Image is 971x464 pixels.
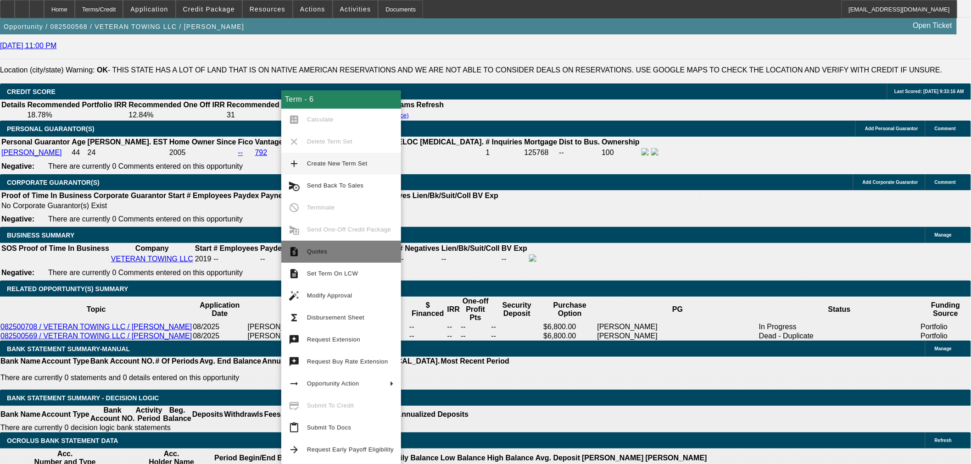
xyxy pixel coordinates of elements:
b: # Employees [213,244,258,252]
b: Mortgage [525,138,558,146]
th: Deposits [192,406,224,423]
a: 082500708 / VETERAN TOWING LLC / [PERSON_NAME] [0,323,192,331]
th: Application Date [192,297,247,322]
span: Refresh [935,438,952,443]
th: Purchase Option [543,297,597,322]
p: There are currently 0 statements and 0 details entered on this opportunity [0,374,509,382]
th: Annualized Deposits [262,357,335,366]
span: Opportunity / 082500568 / VETERAN TOWING LLC / [PERSON_NAME] [4,23,244,30]
b: Home Owner Since [169,138,236,146]
span: Request Early Payoff Eligibility [307,446,394,453]
td: [PERSON_NAME] [597,322,759,331]
b: Start [168,192,184,199]
mat-icon: auto_fix_high [289,290,300,301]
span: RELATED OPPORTUNITY(S) SUMMARY [7,285,128,293]
b: Vantage [255,138,283,146]
span: Disbursement Sheet [307,314,364,321]
b: # Employees [187,192,232,199]
th: $ Financed [409,297,447,322]
mat-icon: try [289,356,300,367]
th: Proof of Time In Business [18,244,110,253]
span: Resources [250,6,285,13]
td: 44 [71,148,86,158]
td: 1 [485,148,523,158]
th: Recommended Max Term [226,100,316,110]
mat-icon: arrow_forward [289,444,300,455]
th: PG [597,297,759,322]
th: Beg. Balance [162,406,191,423]
td: Portfolio [921,331,971,341]
td: -- [260,254,286,264]
span: Comment [935,180,956,185]
span: Modify Approval [307,292,352,299]
span: Create New Term Set [307,160,368,167]
b: Ownership [602,138,640,146]
span: 2005 [169,149,186,156]
th: Bank Account NO. [90,406,135,423]
td: -- [409,331,447,341]
td: -- [441,254,500,264]
td: -- [501,254,528,264]
td: 100 [601,148,640,158]
td: $6,800.00 [543,331,597,341]
th: Annualized Deposits [396,406,469,423]
span: PERSONAL GUARANTOR(S) [7,125,95,133]
b: Paydex [234,192,259,199]
td: Dead - Duplicate [759,331,921,341]
span: Add Corporate Guarantor [863,180,918,185]
label: - THIS STATE HAS A LOT OF LAND THAT IS ON NATIVE AMERICAN RESERVATIONS AND WE ARE NOT ABLE TO CON... [97,66,942,74]
div: -- [399,255,440,263]
td: -- [559,148,601,158]
b: BV Exp [473,192,498,199]
span: There are currently 0 Comments entered on this opportunity [48,215,243,223]
button: Credit Package [176,0,242,18]
a: Open Ticket [910,18,956,33]
td: $0 [364,148,485,158]
td: -- [447,322,461,331]
b: Start [195,244,212,252]
th: Withdrawls [223,406,263,423]
span: Activities [340,6,371,13]
span: Credit Package [183,6,235,13]
span: BUSINESS SUMMARY [7,232,74,239]
th: Bank Account NO. [90,357,155,366]
mat-icon: functions [289,312,300,323]
b: Lien/Bk/Suit/Coll [441,244,500,252]
mat-icon: content_paste [289,422,300,433]
span: Bank Statement Summary - Decision Logic [7,394,159,402]
span: CORPORATE GUARANTOR(S) [7,179,100,186]
b: Dist to Bus. [559,138,600,146]
b: Personal Guarantor [1,138,70,146]
span: Manage [935,346,952,351]
td: -- [491,322,543,331]
a: [PERSON_NAME] [1,149,62,156]
th: Refresh [416,100,445,110]
th: Most Recent Period [441,357,510,366]
span: There are currently 0 Comments entered on this opportunity [48,162,243,170]
b: Negative: [1,215,34,223]
span: Set Term On LCW [307,270,358,277]
th: Status [759,297,921,322]
td: 24 [87,148,168,158]
td: Portfolio [921,322,971,331]
mat-icon: add [289,158,300,169]
td: 31 [226,110,316,120]
span: Add Personal Guarantor [865,126,918,131]
mat-icon: request_quote [289,246,300,257]
span: Last Scored: [DATE] 9:33:16 AM [894,89,964,94]
th: Funding Source [921,297,971,322]
td: In Progress [759,322,921,331]
b: Fico [238,138,253,146]
mat-icon: cancel_schedule_send [289,180,300,191]
td: 18.78% [27,110,127,120]
span: BANK STATEMENT SUMMARY-MANUAL [7,345,130,353]
td: -- [409,322,447,331]
th: Recommended One Off IRR [128,100,225,110]
a: VETERAN TOWING LLC [111,255,193,263]
th: Security Deposit [491,297,543,322]
b: Age [72,138,85,146]
th: Account Type [41,357,90,366]
td: -- [491,331,543,341]
span: CREDIT SCORE [7,88,56,95]
b: Paydex [260,244,286,252]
